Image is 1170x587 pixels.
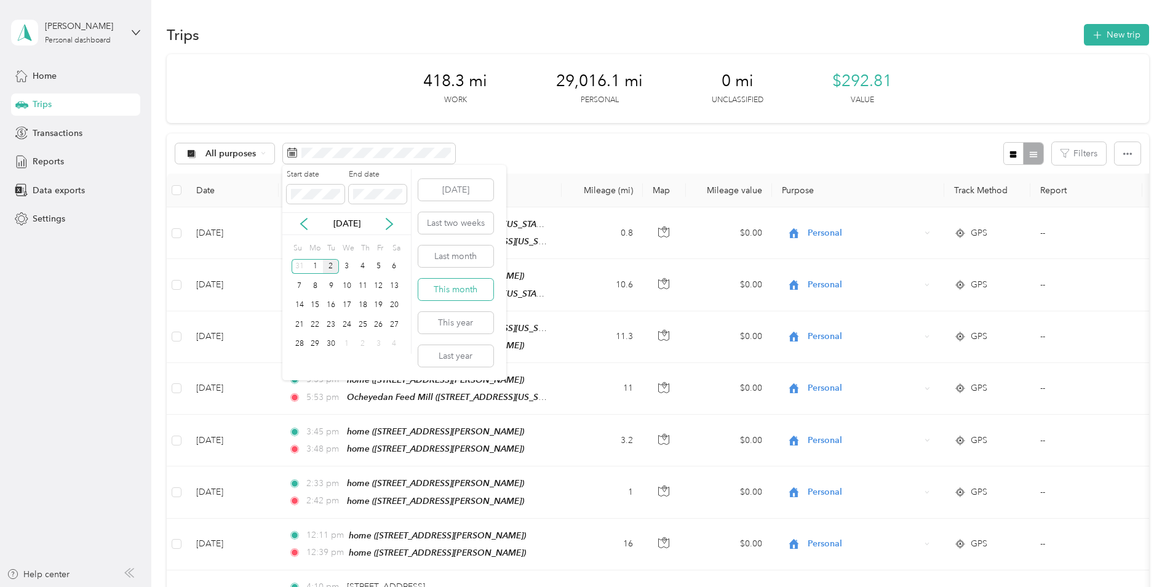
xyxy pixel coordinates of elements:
td: $0.00 [686,519,772,570]
div: 13 [386,278,402,293]
td: $0.00 [686,363,772,415]
div: 15 [308,298,324,313]
span: GPS [971,278,987,292]
div: 7 [292,278,308,293]
div: 30 [323,337,339,352]
span: Personal [808,537,920,551]
div: 5 [370,259,386,274]
td: [DATE] [186,259,279,311]
div: 19 [370,298,386,313]
p: Value [851,95,874,106]
span: Home [33,70,57,82]
span: All purposes [205,150,257,158]
span: home ([STREET_ADDRESS][PERSON_NAME]) [347,478,524,488]
div: 21 [292,317,308,332]
td: -- [1030,415,1142,466]
span: home ([STREET_ADDRESS][PERSON_NAME]) [347,375,524,385]
span: home ([STREET_ADDRESS][PERSON_NAME]) [347,444,524,453]
td: 11 [562,363,643,415]
div: 27 [386,317,402,332]
div: Fr [375,239,386,257]
span: home ([STREET_ADDRESS][PERSON_NAME]) [349,548,526,557]
th: Mileage (mi) [562,174,643,207]
button: This year [418,312,493,333]
span: GPS [971,485,987,499]
span: Personal [808,434,920,447]
td: $0.00 [686,259,772,311]
div: 8 [308,278,324,293]
div: 14 [292,298,308,313]
span: 12:11 pm [306,529,344,542]
td: -- [1030,207,1142,259]
span: 12:39 pm [306,546,344,559]
td: [DATE] [186,519,279,570]
label: Start date [287,169,344,180]
div: 10 [339,278,355,293]
td: -- [1030,363,1142,415]
label: End date [349,169,407,180]
div: 11 [355,278,371,293]
span: Personal [808,226,920,240]
td: [DATE] [186,466,279,518]
button: This month [418,279,493,300]
button: Last month [418,246,493,267]
div: Sa [391,239,402,257]
div: Mo [308,239,321,257]
button: Filters [1052,142,1106,165]
span: 3:45 pm [306,425,341,439]
th: Mileage value [686,174,772,207]
div: Help center [7,568,70,581]
div: 28 [292,337,308,352]
td: -- [1030,259,1142,311]
span: Personal [808,485,920,499]
button: Last two weeks [418,212,493,234]
td: 11.3 [562,311,643,363]
span: Trips [33,98,52,111]
td: [DATE] [186,415,279,466]
span: Personal [808,381,920,395]
div: Tu [325,239,336,257]
th: Report [1030,174,1142,207]
p: Work [444,95,467,106]
td: -- [1030,519,1142,570]
td: $0.00 [686,207,772,259]
iframe: Everlance-gr Chat Button Frame [1101,518,1170,587]
div: 4 [355,259,371,274]
div: 2 [323,259,339,274]
div: 31 [292,259,308,274]
span: GPS [971,226,987,240]
td: -- [1030,311,1142,363]
div: 24 [339,317,355,332]
td: 1 [562,466,643,518]
div: Th [359,239,370,257]
div: 1 [339,337,355,352]
div: 4 [386,337,402,352]
span: $292.81 [832,71,892,91]
div: 3 [370,337,386,352]
span: GPS [971,537,987,551]
span: Data exports [33,184,85,197]
div: 26 [370,317,386,332]
div: [PERSON_NAME] [45,20,122,33]
div: 12 [370,278,386,293]
th: Map [643,174,686,207]
span: Personal [808,278,920,292]
span: home ([STREET_ADDRESS][PERSON_NAME]) [347,426,524,436]
span: 29,016.1 mi [556,71,643,91]
p: Unclassified [712,95,763,106]
td: $0.00 [686,415,772,466]
div: We [341,239,355,257]
div: 18 [355,298,371,313]
div: 29 [308,337,324,352]
td: -- [1030,466,1142,518]
span: 0 mi [722,71,754,91]
div: 22 [308,317,324,332]
span: 3:48 pm [306,442,341,456]
th: Track Method [944,174,1030,207]
span: home ([STREET_ADDRESS][PERSON_NAME]) [347,496,524,506]
span: Reports [33,155,64,168]
td: [DATE] [186,311,279,363]
div: 23 [323,317,339,332]
div: 1 [308,259,324,274]
span: Personal [808,330,920,343]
